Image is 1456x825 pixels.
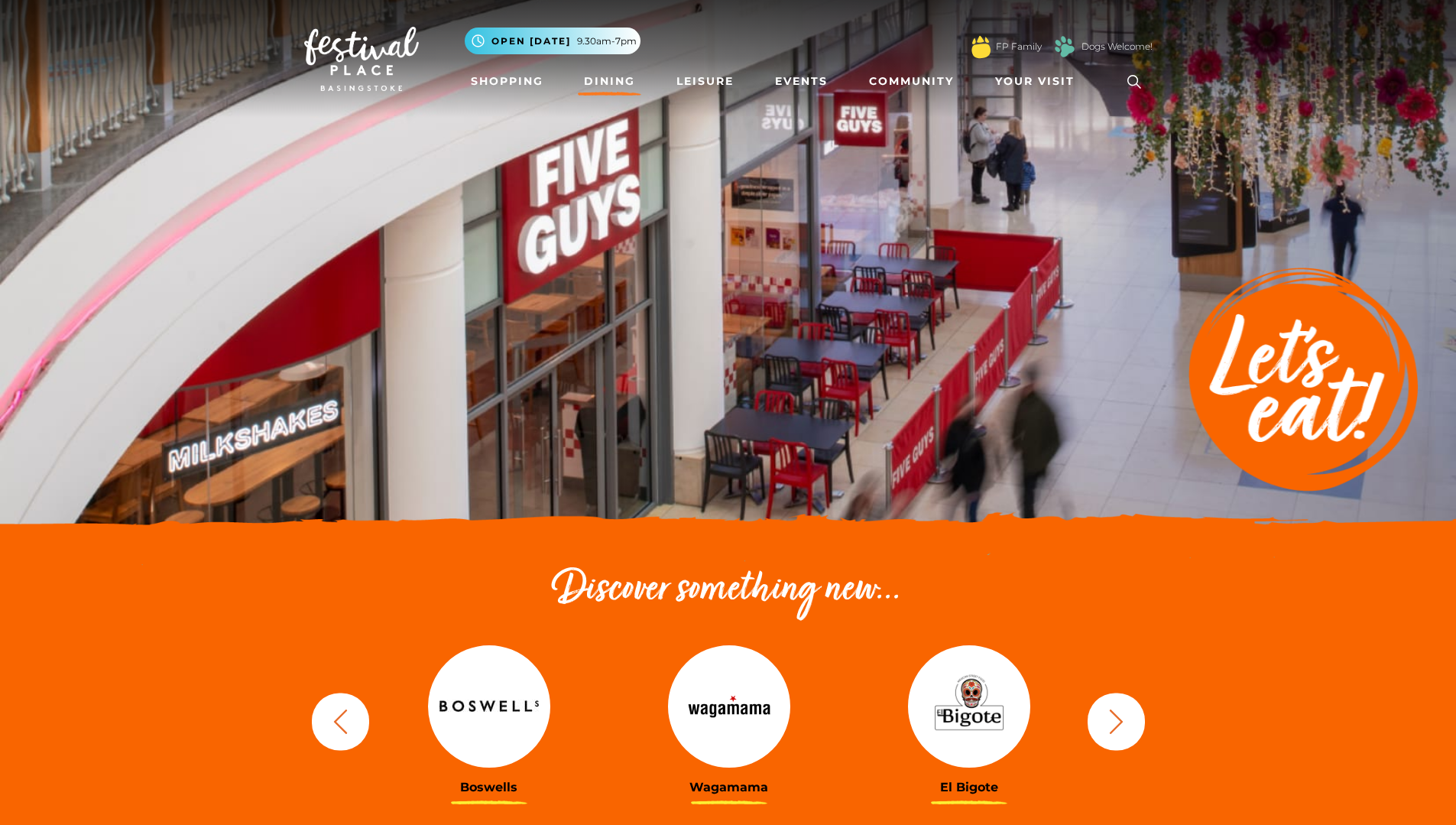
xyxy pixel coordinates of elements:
h2: Discover something new... [304,566,1153,615]
h3: Wagamama [621,780,838,794]
a: FP Family [996,40,1042,54]
h3: Boswells [381,780,598,794]
img: Festival Place Logo [304,27,419,91]
a: Community [863,67,960,96]
a: Boswells [381,645,598,794]
a: Leisure [670,67,740,96]
a: El Bigote [861,645,1078,794]
a: Wagamama [621,645,838,794]
span: 9.30am-7pm [577,34,637,48]
a: Events [769,67,834,96]
a: Dining [578,67,641,96]
span: Your Visit [995,73,1075,89]
a: Shopping [465,67,550,96]
span: Open [DATE] [491,34,571,48]
h3: El Bigote [861,780,1078,794]
button: Open [DATE] 9.30am-7pm [465,28,640,54]
a: Dogs Welcome! [1081,40,1153,54]
a: Your Visit [989,67,1088,96]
